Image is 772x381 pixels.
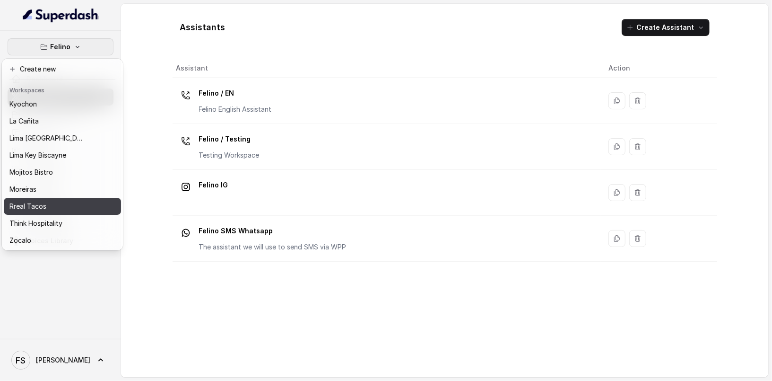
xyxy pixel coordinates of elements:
[9,98,37,110] p: Kyochon
[9,150,66,161] p: Lima Key Biscayne
[9,133,85,144] p: Lima [GEOGRAPHIC_DATA]
[9,218,62,229] p: Think Hospitality
[4,82,121,97] header: Workspaces
[9,235,31,246] p: Zocalo
[9,184,36,195] p: Moreiras
[9,201,46,212] p: Rreal Tacos
[51,41,71,53] p: Felino
[9,115,39,127] p: La Cañita
[4,61,121,78] button: Create new
[9,167,53,178] p: Mojitos Bistro
[8,38,113,55] button: Felino
[2,59,123,250] div: Felino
